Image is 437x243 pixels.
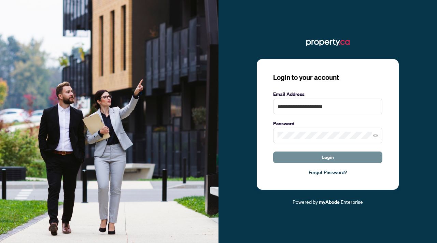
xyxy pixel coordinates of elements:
img: ma-logo [306,37,350,48]
a: Forgot Password? [273,169,382,176]
label: Password [273,120,382,127]
span: Powered by [293,199,318,205]
a: myAbode [319,198,340,206]
span: eye [373,133,378,138]
label: Email Address [273,90,382,98]
h3: Login to your account [273,73,382,82]
span: Login [322,152,334,163]
span: Enterprise [341,199,363,205]
button: Login [273,152,382,163]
